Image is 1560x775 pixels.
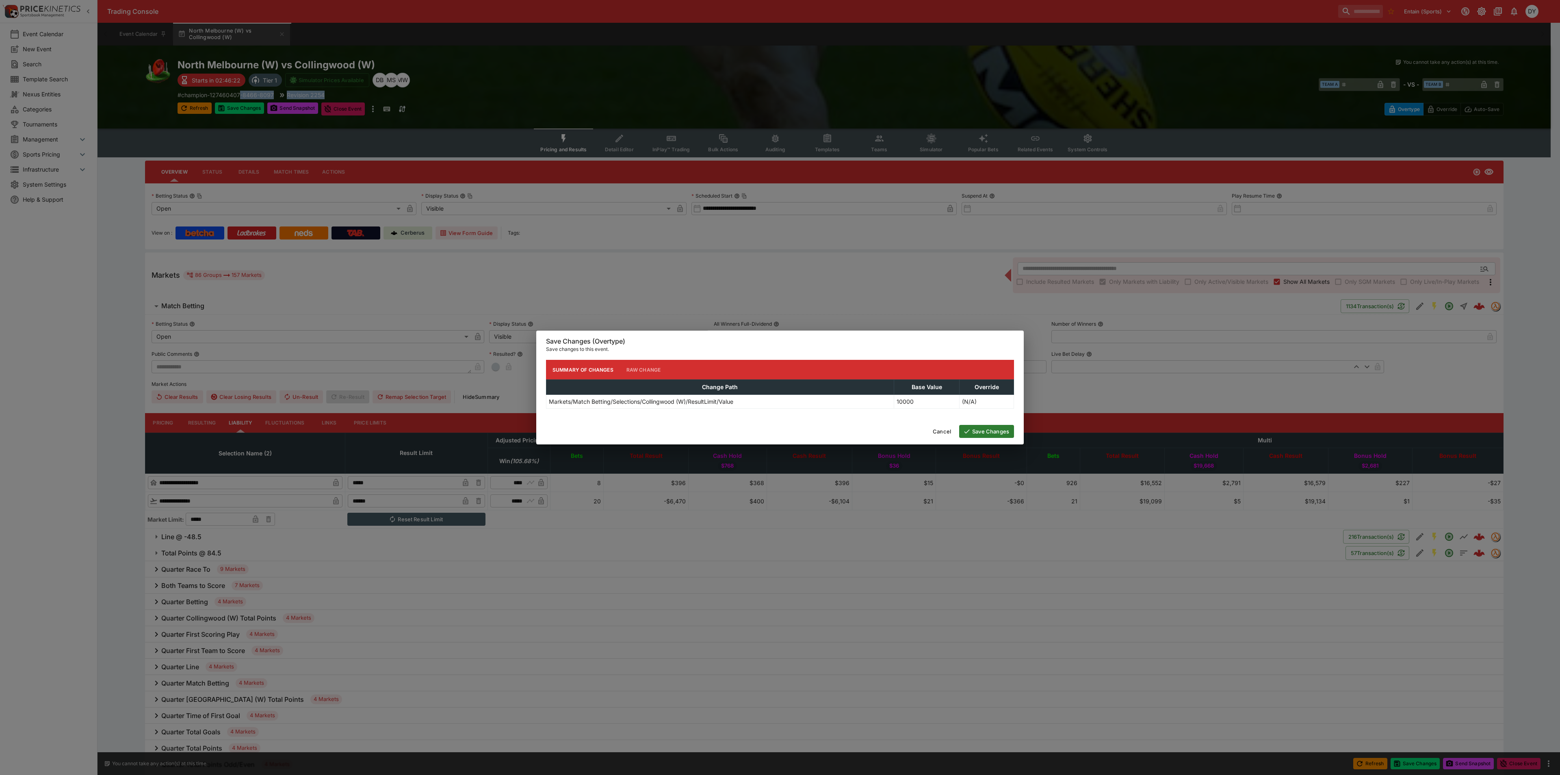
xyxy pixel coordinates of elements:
[546,360,620,379] button: Summary of Changes
[960,395,1014,409] td: (N/A)
[894,380,959,395] th: Base Value
[620,360,667,379] button: Raw Change
[928,425,956,438] button: Cancel
[959,425,1014,438] button: Save Changes
[549,397,733,406] p: Markets/Match Betting/Selections/Collingwood (W)/ResultLimit/Value
[546,337,1014,346] h6: Save Changes (Overtype)
[960,380,1014,395] th: Override
[546,380,894,395] th: Change Path
[894,395,959,409] td: 10000
[546,345,1014,353] p: Save changes to this event.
